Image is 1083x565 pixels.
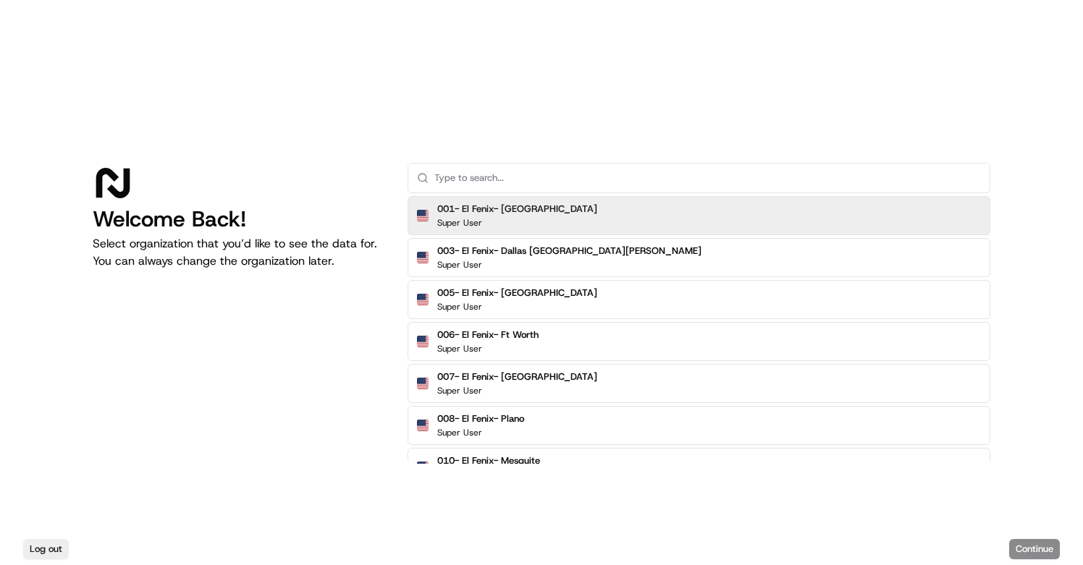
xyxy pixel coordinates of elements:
p: Super User [437,343,482,354]
p: Super User [437,385,482,396]
h2: 010- El Fenix- Mesquite [437,454,540,467]
h2: 007- El Fenix- [GEOGRAPHIC_DATA] [437,370,597,383]
img: Flag of us [417,462,429,473]
img: Flag of us [417,336,429,347]
p: Super User [437,217,482,229]
h2: 008- El Fenix- Plano [437,412,524,425]
button: Log out [23,539,69,559]
h2: 003- El Fenix- Dallas [GEOGRAPHIC_DATA][PERSON_NAME] [437,245,701,258]
p: Super User [437,301,482,313]
h2: 006- El Fenix- Ft Worth [437,328,539,341]
h2: 001- El Fenix- [GEOGRAPHIC_DATA] [437,203,597,216]
img: Flag of us [417,210,429,221]
p: Super User [437,427,482,438]
input: Type to search... [434,163,981,192]
p: Super User [437,259,482,271]
h1: Welcome Back! [93,206,384,232]
img: Flag of us [417,252,429,263]
img: Flag of us [417,420,429,431]
h2: 005- El Fenix- [GEOGRAPHIC_DATA] [437,286,597,300]
img: Flag of us [417,294,429,305]
p: Select organization that you’d like to see the data for. You can always change the organization l... [93,235,384,270]
img: Flag of us [417,378,429,389]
